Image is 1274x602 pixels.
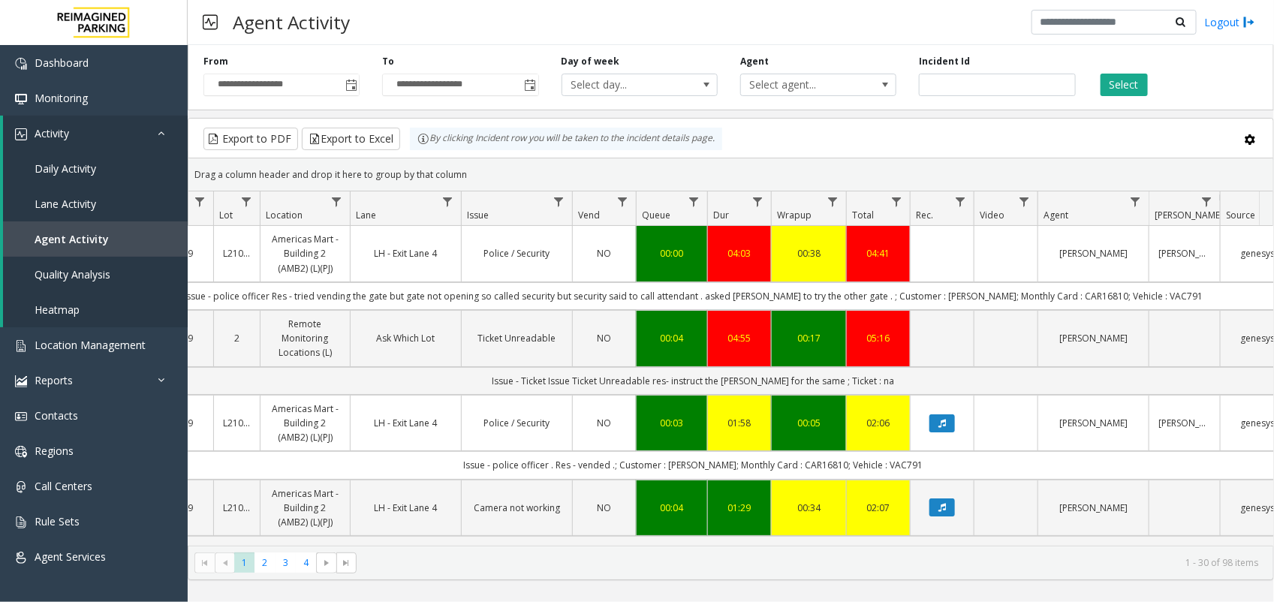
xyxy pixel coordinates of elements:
[582,331,627,345] a: NO
[35,479,92,493] span: Call Centers
[176,416,204,430] a: 9
[15,411,27,423] img: 'icon'
[360,416,452,430] a: LH - Exit Lane 4
[856,331,901,345] a: 05:16
[35,338,146,352] span: Location Management
[549,191,569,212] a: Issue Filter Menu
[15,552,27,564] img: 'icon'
[15,481,27,493] img: 'icon'
[234,552,254,573] span: Page 1
[582,246,627,260] a: NO
[276,552,296,573] span: Page 3
[740,55,769,68] label: Agent
[382,55,394,68] label: To
[856,416,901,430] div: 02:06
[1044,209,1068,221] span: Agent
[316,552,336,573] span: Go to the next page
[1197,191,1217,212] a: Parker Filter Menu
[1204,14,1255,30] a: Logout
[438,191,458,212] a: Lane Filter Menu
[223,246,251,260] a: L21036801
[35,514,80,528] span: Rule Sets
[270,402,341,445] a: Americas Mart - Building 2 (AMB2) (L)(PJ)
[1125,191,1146,212] a: Agent Filter Menu
[646,501,698,515] div: 00:04
[980,209,1004,221] span: Video
[176,501,204,515] a: 9
[781,246,837,260] a: 00:38
[15,128,27,140] img: 'icon'
[1014,191,1035,212] a: Video Filter Menu
[360,246,452,260] a: LH - Exit Lane 4
[717,331,762,345] div: 04:55
[3,292,188,327] a: Heatmap
[341,557,353,569] span: Go to the last page
[15,340,27,352] img: 'icon'
[35,373,73,387] span: Reports
[777,209,812,221] span: Wrapup
[781,331,837,345] a: 00:17
[916,209,933,221] span: Rec.
[598,417,612,429] span: NO
[598,501,612,514] span: NO
[176,331,204,345] a: 9
[336,552,357,573] span: Go to the last page
[887,191,907,212] a: Total Filter Menu
[417,133,429,145] img: infoIcon.svg
[35,549,106,564] span: Agent Services
[781,501,837,515] a: 00:34
[190,191,210,212] a: H Filter Menu
[856,501,901,515] div: 02:07
[1226,209,1255,221] span: Source
[1243,14,1255,30] img: logout
[717,416,762,430] a: 01:58
[717,501,762,515] a: 01:29
[856,246,901,260] a: 04:41
[471,416,563,430] a: Police / Security
[203,128,298,150] button: Export to PDF
[950,191,971,212] a: Rec. Filter Menu
[254,552,275,573] span: Page 2
[15,516,27,528] img: 'icon'
[15,93,27,105] img: 'icon'
[467,209,489,221] span: Issue
[225,4,357,41] h3: Agent Activity
[1158,416,1211,430] a: [PERSON_NAME]
[356,209,376,221] span: Lane
[342,74,359,95] span: Toggle popup
[219,209,233,221] span: Lot
[3,116,188,151] a: Activity
[270,486,341,530] a: Americas Mart - Building 2 (AMB2) (L)(PJ)
[748,191,768,212] a: Dur Filter Menu
[1155,209,1223,221] span: [PERSON_NAME]
[562,74,686,95] span: Select day...
[3,221,188,257] a: Agent Activity
[713,209,729,221] span: Dur
[35,161,96,176] span: Daily Activity
[15,58,27,70] img: 'icon'
[642,209,670,221] span: Queue
[223,501,251,515] a: L21036801
[223,331,251,345] a: 2
[188,191,1273,546] div: Data table
[35,303,80,317] span: Heatmap
[582,416,627,430] a: NO
[522,74,538,95] span: Toggle popup
[1101,74,1148,96] button: Select
[578,209,600,221] span: Vend
[646,246,698,260] a: 00:00
[717,246,762,260] a: 04:03
[3,151,188,186] a: Daily Activity
[270,232,341,275] a: Americas Mart - Building 2 (AMB2) (L)(PJ)
[613,191,633,212] a: Vend Filter Menu
[321,557,333,569] span: Go to the next page
[781,416,837,430] a: 00:05
[646,416,698,430] a: 00:03
[410,128,722,150] div: By clicking Incident row you will be taken to the incident details page.
[327,191,347,212] a: Location Filter Menu
[302,128,400,150] button: Export to Excel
